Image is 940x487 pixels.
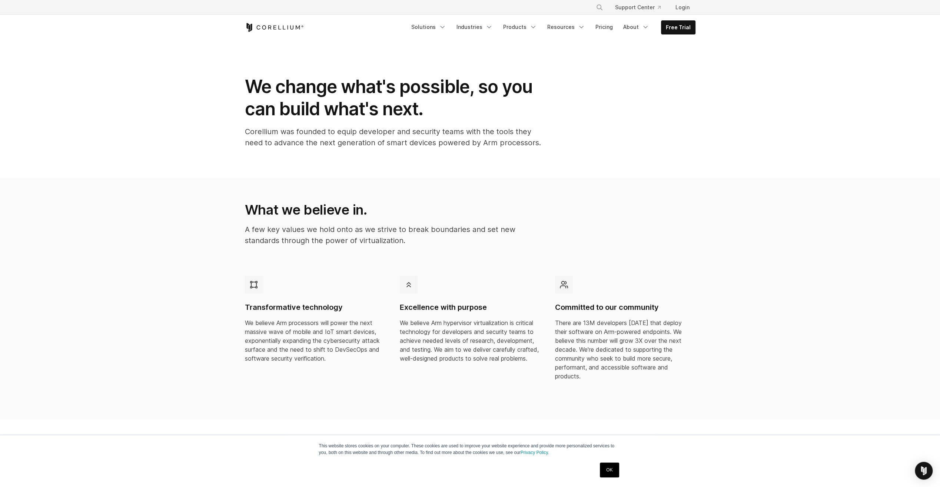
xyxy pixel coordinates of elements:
[245,224,540,246] p: A few key values we hold onto as we strive to break boundaries and set new standards through the ...
[915,462,933,480] div: Open Intercom Messenger
[600,463,619,477] a: OK
[555,302,695,312] h4: Committed to our community
[521,450,549,455] a: Privacy Policy.
[407,20,451,34] a: Solutions
[587,1,695,14] div: Navigation Menu
[245,126,541,148] p: Corellium was founded to equip developer and security teams with the tools they need to advance t...
[245,302,385,312] h4: Transformative technology
[400,318,540,363] p: We believe Arm hypervisor virtualization is critical technology for developers and security teams...
[593,1,606,14] button: Search
[319,443,621,456] p: This website stores cookies on your computer. These cookies are used to improve your website expe...
[555,318,695,381] p: There are 13M developers [DATE] that deploy their software on Arm-powered endpoints. We believe t...
[245,23,304,32] a: Corellium Home
[452,20,497,34] a: Industries
[543,20,589,34] a: Resources
[591,20,617,34] a: Pricing
[670,1,695,14] a: Login
[661,21,695,34] a: Free Trial
[245,76,541,120] h1: We change what's possible, so you can build what's next.
[609,1,667,14] a: Support Center
[619,20,654,34] a: About
[499,20,541,34] a: Products
[407,20,695,34] div: Navigation Menu
[245,202,540,218] h2: What we believe in.
[245,318,385,363] p: We believe Arm processors will power the next massive wave of mobile and IoT smart devices, expon...
[400,302,540,312] h4: Excellence with purpose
